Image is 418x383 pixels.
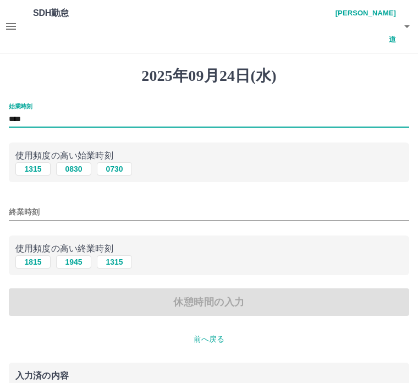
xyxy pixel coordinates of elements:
p: 使用頻度の高い始業時刻 [15,149,403,162]
p: 使用頻度の高い終業時刻 [15,242,403,255]
h1: 2025年09月24日(水) [9,67,409,85]
button: 0830 [56,162,91,176]
button: 0730 [97,162,132,176]
p: 入力済の内容 [15,371,403,380]
p: 前へ戻る [9,333,409,345]
button: 1315 [15,162,51,176]
button: 1315 [97,255,132,269]
button: 1815 [15,255,51,269]
label: 始業時刻 [9,102,32,110]
button: 1945 [56,255,91,269]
